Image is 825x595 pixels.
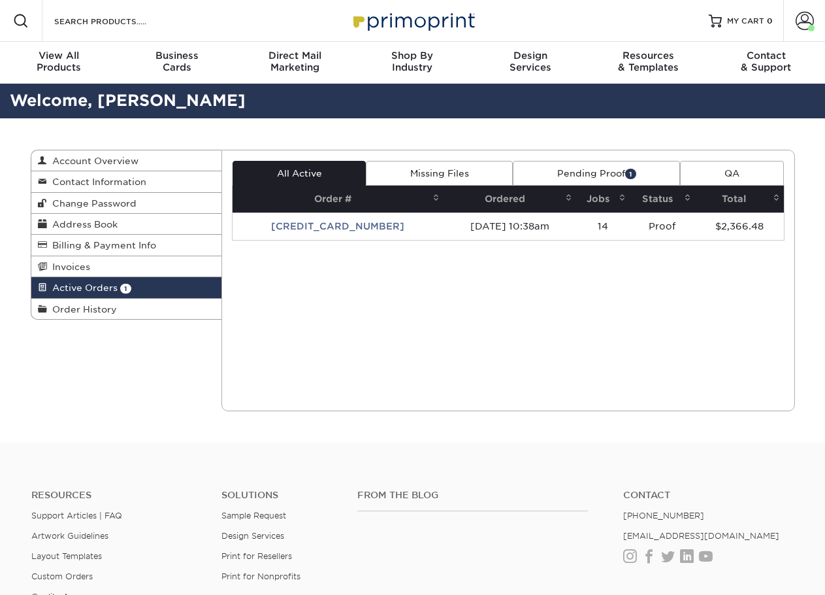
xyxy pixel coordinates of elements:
[444,186,576,212] th: Ordered
[353,50,471,73] div: Industry
[630,212,694,240] td: Proof
[31,490,202,501] h4: Resources
[513,161,680,186] a: Pending Proof1
[31,235,222,256] a: Billing & Payment Info
[47,240,156,250] span: Billing & Payment Info
[31,531,108,541] a: Artwork Guidelines
[353,42,471,84] a: Shop ByIndustry
[472,50,589,61] span: Design
[623,531,779,541] a: [EMAIL_ADDRESS][DOMAIN_NAME]
[31,277,222,298] a: Active Orders 1
[767,16,773,25] span: 0
[31,150,222,171] a: Account Overview
[120,284,131,294] span: 1
[118,50,235,61] span: Business
[623,490,794,501] a: Contact
[31,171,222,192] a: Contact Information
[47,198,137,209] span: Change Password
[444,212,576,240] td: [DATE] 10:38am
[695,186,784,212] th: Total
[221,531,284,541] a: Design Services
[233,186,444,212] th: Order #
[680,161,783,186] a: QA
[221,551,292,561] a: Print for Resellers
[233,212,444,240] td: [CREDIT_CARD_NUMBER]
[576,212,630,240] td: 14
[348,7,478,35] img: Primoprint
[589,42,707,84] a: Resources& Templates
[707,50,825,73] div: & Support
[31,299,222,319] a: Order History
[118,50,235,73] div: Cards
[31,256,222,277] a: Invoices
[221,571,300,581] a: Print for Nonprofits
[707,42,825,84] a: Contact& Support
[472,50,589,73] div: Services
[221,490,338,501] h4: Solutions
[353,50,471,61] span: Shop By
[589,50,707,73] div: & Templates
[47,177,146,187] span: Contact Information
[472,42,589,84] a: DesignServices
[233,161,366,186] a: All Active
[118,42,235,84] a: BusinessCards
[236,50,353,73] div: Marketing
[31,511,122,520] a: Support Articles | FAQ
[236,50,353,61] span: Direct Mail
[357,490,588,501] h4: From the Blog
[221,511,286,520] a: Sample Request
[625,169,636,178] span: 1
[630,186,694,212] th: Status
[31,551,102,561] a: Layout Templates
[589,50,707,61] span: Resources
[47,219,118,229] span: Address Book
[31,214,222,235] a: Address Book
[727,16,764,27] span: MY CART
[47,156,138,166] span: Account Overview
[576,186,630,212] th: Jobs
[53,13,180,29] input: SEARCH PRODUCTS.....
[47,304,117,314] span: Order History
[695,212,784,240] td: $2,366.48
[236,42,353,84] a: Direct MailMarketing
[31,193,222,214] a: Change Password
[707,50,825,61] span: Contact
[366,161,513,186] a: Missing Files
[623,511,704,520] a: [PHONE_NUMBER]
[47,262,90,272] span: Invoices
[47,282,118,293] span: Active Orders
[31,571,93,581] a: Custom Orders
